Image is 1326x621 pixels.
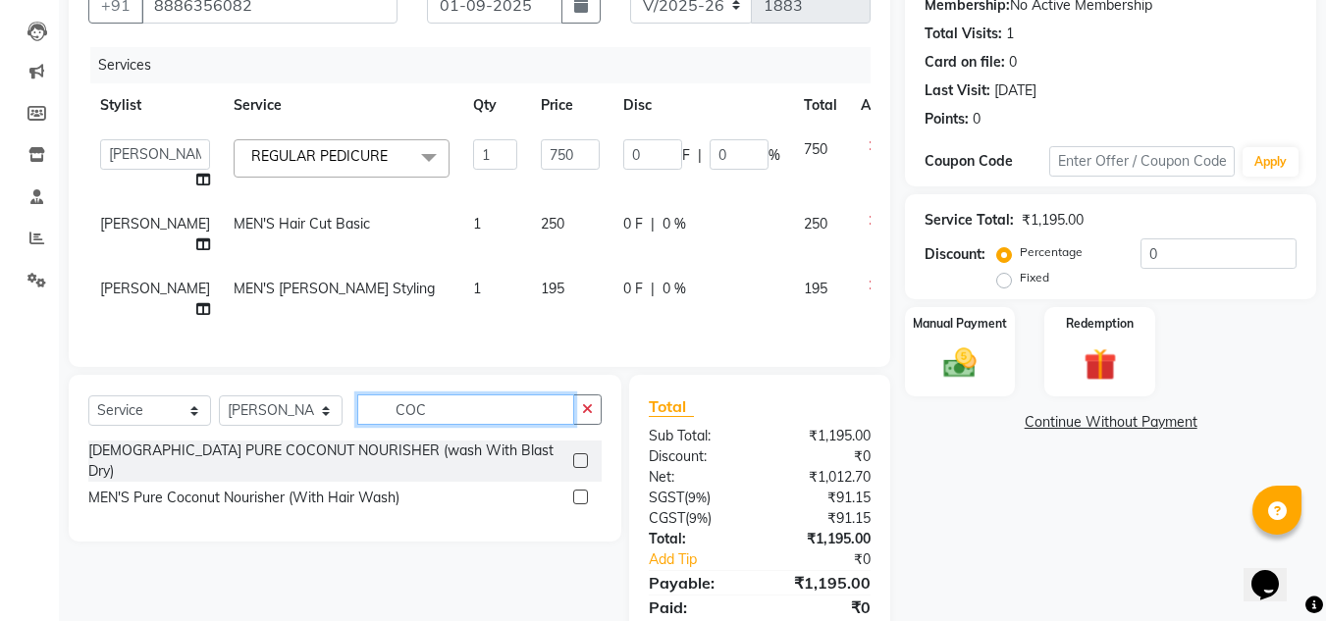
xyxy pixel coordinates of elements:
div: [DATE] [994,80,1036,101]
span: 0 % [663,279,686,299]
span: [PERSON_NAME] [100,280,210,297]
div: Total: [634,529,760,549]
div: Paid: [634,595,760,619]
span: | [651,214,655,234]
div: ₹0 [760,446,885,467]
div: [DEMOGRAPHIC_DATA] PURE COCONUT NOURISHER (wash With Blast Dry) [88,440,565,482]
div: ( ) [634,488,760,508]
th: Action [849,83,914,128]
span: Total [649,396,694,417]
span: | [651,279,655,299]
div: ₹1,195.00 [760,529,885,549]
div: 0 [973,109,981,129]
th: Total [792,83,849,128]
img: _gift.svg [1074,344,1127,385]
span: 750 [804,140,827,158]
span: 195 [541,280,564,297]
div: Net: [634,467,760,488]
img: _cash.svg [933,344,986,382]
span: 0 F [623,214,643,234]
a: Add Tip [634,549,780,570]
div: ( ) [634,508,760,529]
span: SGST [649,489,684,506]
input: Enter Offer / Coupon Code [1049,146,1235,177]
span: MEN'S [PERSON_NAME] Styling [234,280,435,297]
div: Service Total: [925,210,1014,231]
span: 0 % [663,214,686,234]
th: Service [222,83,461,128]
th: Qty [461,83,529,128]
th: Price [529,83,611,128]
span: MEN'S Hair Cut Basic [234,215,370,233]
span: 250 [541,215,564,233]
div: ₹0 [781,549,886,570]
div: 0 [1009,52,1017,73]
span: 0 F [623,279,643,299]
label: Redemption [1066,315,1134,333]
div: ₹1,195.00 [760,426,885,446]
span: 9% [688,490,707,505]
span: 9% [689,510,708,526]
label: Fixed [1020,269,1049,286]
th: Disc [611,83,792,128]
span: F [682,145,690,166]
div: ₹1,195.00 [760,571,885,595]
span: CGST [649,509,685,527]
span: [PERSON_NAME] [100,215,210,233]
div: ₹1,195.00 [1022,210,1084,231]
div: ₹91.15 [760,488,885,508]
label: Manual Payment [913,315,1007,333]
div: Sub Total: [634,426,760,446]
div: Discount: [634,446,760,467]
span: 195 [804,280,827,297]
span: 250 [804,215,827,233]
div: ₹0 [760,595,885,619]
div: MEN'S Pure Coconut Nourisher (With Hair Wash) [88,488,399,508]
button: Apply [1243,147,1299,177]
a: x [388,147,397,165]
div: ₹1,012.70 [760,467,885,488]
div: Services [90,47,885,83]
div: Coupon Code [925,151,1048,172]
div: Last Visit: [925,80,990,101]
div: ₹91.15 [760,508,885,529]
div: Discount: [925,244,985,265]
th: Stylist [88,83,222,128]
span: 1 [473,215,481,233]
span: | [698,145,702,166]
span: % [769,145,780,166]
input: Search or Scan [357,394,574,425]
a: Continue Without Payment [909,412,1312,433]
div: 1 [1006,24,1014,44]
span: 1 [473,280,481,297]
iframe: chat widget [1244,543,1306,601]
span: REGULAR PEDICURE [251,147,388,165]
div: Points: [925,109,969,129]
div: Total Visits: [925,24,1002,44]
div: Card on file: [925,52,1005,73]
label: Percentage [1020,243,1083,261]
div: Payable: [634,571,760,595]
